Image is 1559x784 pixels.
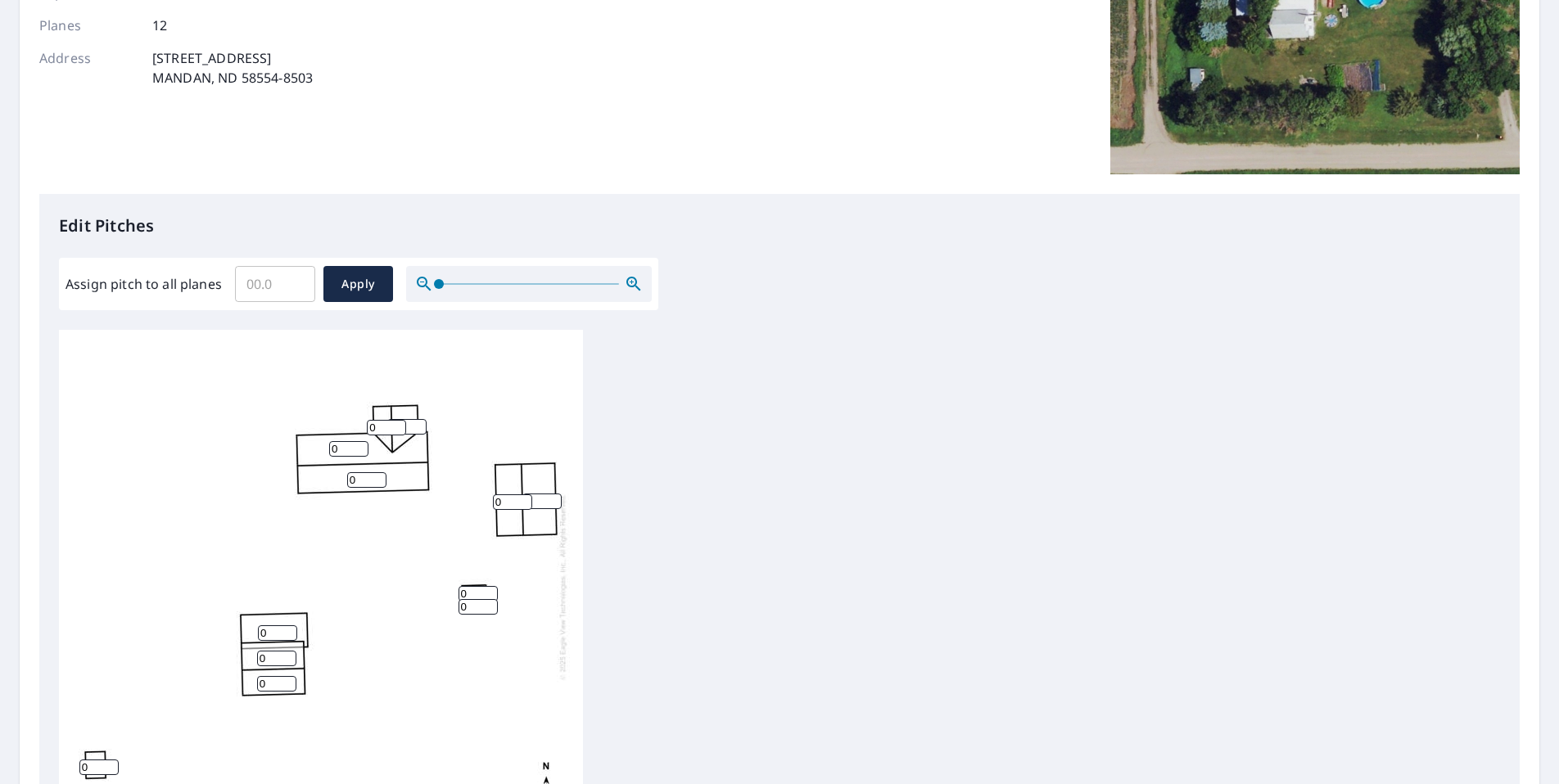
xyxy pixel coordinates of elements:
[337,274,380,295] span: Apply
[323,266,393,302] button: Apply
[235,261,315,307] input: 00.0
[66,274,222,294] label: Assign pitch to all planes
[152,48,313,88] p: [STREET_ADDRESS] MANDAN, ND 58554-8503
[152,16,167,35] p: 12
[39,16,138,35] p: Planes
[59,214,1500,238] p: Edit Pitches
[39,48,138,88] p: Address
